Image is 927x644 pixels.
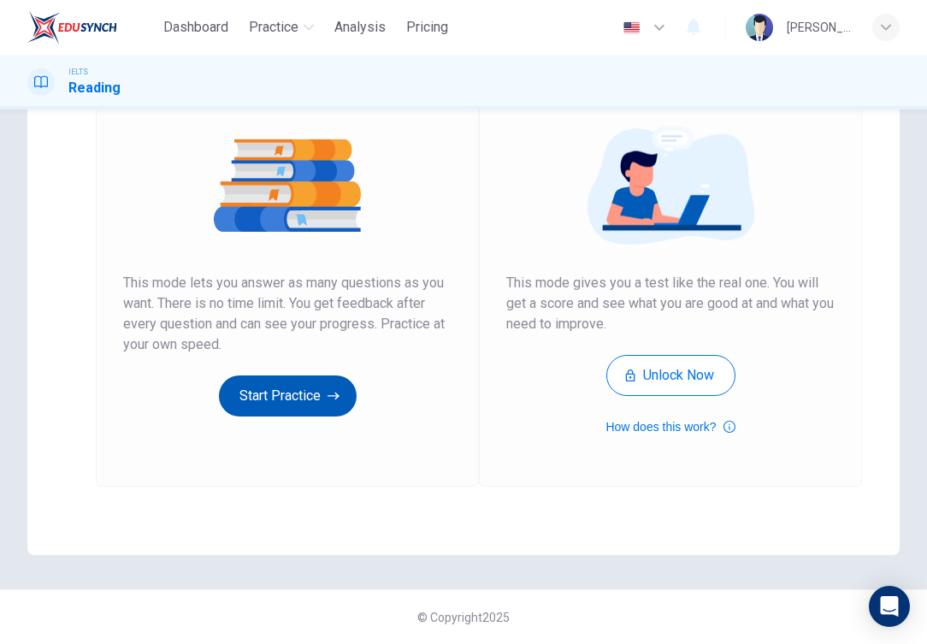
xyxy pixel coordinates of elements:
[242,12,321,43] button: Practice
[123,273,452,355] span: This mode lets you answer as many questions as you want. There is no time limit. You get feedback...
[787,17,852,38] div: [PERSON_NAME] [PERSON_NAME]
[746,14,773,41] img: Profile picture
[27,10,156,44] a: EduSynch logo
[27,10,117,44] img: EduSynch logo
[163,17,228,38] span: Dashboard
[68,78,121,98] h1: Reading
[869,586,910,627] div: Open Intercom Messenger
[328,12,393,43] button: Analysis
[156,12,235,43] button: Dashboard
[334,17,386,38] span: Analysis
[68,66,88,78] span: IELTS
[399,12,455,43] button: Pricing
[249,17,298,38] span: Practice
[605,417,735,437] button: How does this work?
[506,273,835,334] span: This mode gives you a test like the real one. You will get a score and see what you are good at a...
[417,611,510,624] span: © Copyright 2025
[219,375,357,417] button: Start Practice
[406,17,448,38] span: Pricing
[621,21,642,34] img: en
[606,355,735,396] button: Unlock Now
